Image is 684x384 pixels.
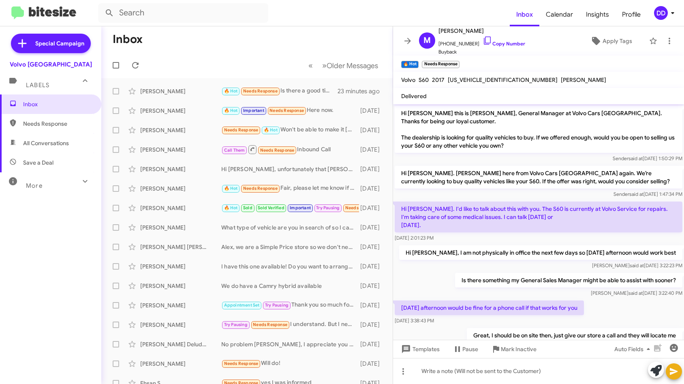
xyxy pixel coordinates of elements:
p: Hi [PERSON_NAME], I am not physically in office the next few days so [DATE] afternoon would work ... [399,245,682,260]
div: [PERSON_NAME] [140,126,221,134]
button: Previous [304,57,318,74]
p: Great, I should be on site then, just give our store a call and they will locate me [467,328,682,343]
span: Delivered [401,92,427,100]
span: Call Them [224,148,245,153]
span: Needs Response [253,322,287,327]
div: Alex, we are a Simple Price store so we don't negotiate or move on pricing based on days of the m... [221,243,359,251]
div: I have this one available! Do you want to arrange a test drive [DATE] or [DATE]? [URL][DOMAIN_NAME] [221,262,359,270]
span: Save a Deal [23,159,53,167]
nav: Page navigation example [304,57,383,74]
span: Appointment Set [224,302,260,308]
span: 🔥 Hot [224,186,238,191]
a: Calendar [539,3,579,26]
div: We do have a Camry hybrid available [221,282,359,290]
div: [DATE] [359,223,386,232]
div: [DATE] [359,204,386,212]
span: Older Messages [327,61,378,70]
input: Search [98,3,268,23]
span: Important [243,108,264,113]
div: Won't be able to make it [DATE], can we try again [DATE] [221,125,359,135]
div: [DATE] [359,262,386,270]
span: Sender [DATE] 1:50:29 PM [613,155,682,161]
span: Apply Tags [603,34,632,48]
span: Needs Response [224,361,259,366]
span: Needs Response [260,148,295,153]
span: [US_VEHICLE_IDENTIFICATION_NUMBER] [448,76,558,84]
span: Needs Response [23,120,92,128]
span: Needs Response [224,127,259,133]
span: Auto Fields [614,342,653,356]
span: Mark Inactive [501,342,537,356]
div: [DATE] [359,146,386,154]
div: [DATE] [359,184,386,193]
div: Will do! [221,359,359,368]
span: More [26,182,43,189]
span: Needs Response [345,205,380,210]
span: said at [628,290,643,296]
div: [DATE] [359,360,386,368]
div: [PERSON_NAME] [140,321,221,329]
span: 2017 [432,76,445,84]
div: Is there a good time to talk [DATE] [221,86,338,96]
a: Insights [579,3,616,26]
div: Hi [PERSON_NAME], unfortunately that [PERSON_NAME] did sell, are you interested in something simi... [221,165,359,173]
div: [DATE] [359,301,386,309]
span: [DATE] 3:38:43 PM [395,317,434,324]
a: Profile [616,3,647,26]
span: [PERSON_NAME] [438,26,525,36]
div: [PERSON_NAME] [140,301,221,309]
span: M [423,34,431,47]
div: Thank you. I think I just was under informed about this process and was not aware that I would ne... [221,203,359,212]
div: I understand. But I need to have a reliable car at that price. [221,320,359,329]
span: Important [290,205,311,210]
span: Needs Response [243,88,278,94]
div: [PERSON_NAME] [140,360,221,368]
div: 23 minutes ago [338,87,386,95]
h1: Inbox [113,33,143,46]
p: Hi [PERSON_NAME] this is [PERSON_NAME], General Manager at Volvo Cars [GEOGRAPHIC_DATA]. Thanks f... [395,106,682,153]
div: [PERSON_NAME] [PERSON_NAME] [140,243,221,251]
p: [DATE] afternoon would be fine for a phone call if that works for you [395,300,584,315]
span: Needs Response [269,108,304,113]
span: said at [630,262,644,268]
button: Apply Tags [576,34,645,48]
div: DD [654,6,668,20]
div: [PERSON_NAME] Deluda [PERSON_NAME] [140,340,221,348]
span: Sender [DATE] 1:47:34 PM [613,191,682,197]
button: Templates [393,342,446,356]
span: Try Pausing [265,302,289,308]
p: Is there something my General Sales Manager might be able to assist with sooner? [455,273,682,287]
span: Volvo [401,76,415,84]
small: Needs Response [422,61,459,68]
button: Pause [446,342,485,356]
span: [DATE] 2:01:23 PM [395,235,434,241]
span: Labels [26,82,49,89]
div: [DATE] [359,282,386,290]
span: Try Pausing [224,322,248,327]
div: [DATE] [359,107,386,115]
button: Auto Fields [608,342,660,356]
div: [PERSON_NAME] [140,223,221,232]
div: [PERSON_NAME] [140,184,221,193]
span: Templates [400,342,440,356]
span: Needs Response [243,186,278,191]
span: Inbox [23,100,92,108]
span: 🔥 Hot [264,127,278,133]
div: Fair, please let me know if the price drops again :) I'm ready to move forward at 32k [221,184,359,193]
div: [PERSON_NAME] [140,146,221,154]
div: [PERSON_NAME] [140,107,221,115]
span: [PERSON_NAME] [DATE] 3:22:23 PM [592,262,682,268]
span: Sold [243,205,252,210]
div: [DATE] [359,340,386,348]
p: Hi [PERSON_NAME]. [PERSON_NAME] here from Volvo Cars [GEOGRAPHIC_DATA] again. We’re currently loo... [395,166,682,189]
div: [PERSON_NAME] [140,87,221,95]
span: Try Pausing [316,205,340,210]
button: Mark Inactive [485,342,543,356]
div: No problem [PERSON_NAME], I appreciate you keeping me informed. If there is anything we can help ... [221,340,359,348]
div: Volvo [GEOGRAPHIC_DATA] [10,60,92,69]
p: Hi [PERSON_NAME]. I'd like to talk about this with you. The S60 is currently at Volvo Service for... [395,202,682,232]
span: 🔥 Hot [224,205,238,210]
div: [PERSON_NAME] [140,262,221,270]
